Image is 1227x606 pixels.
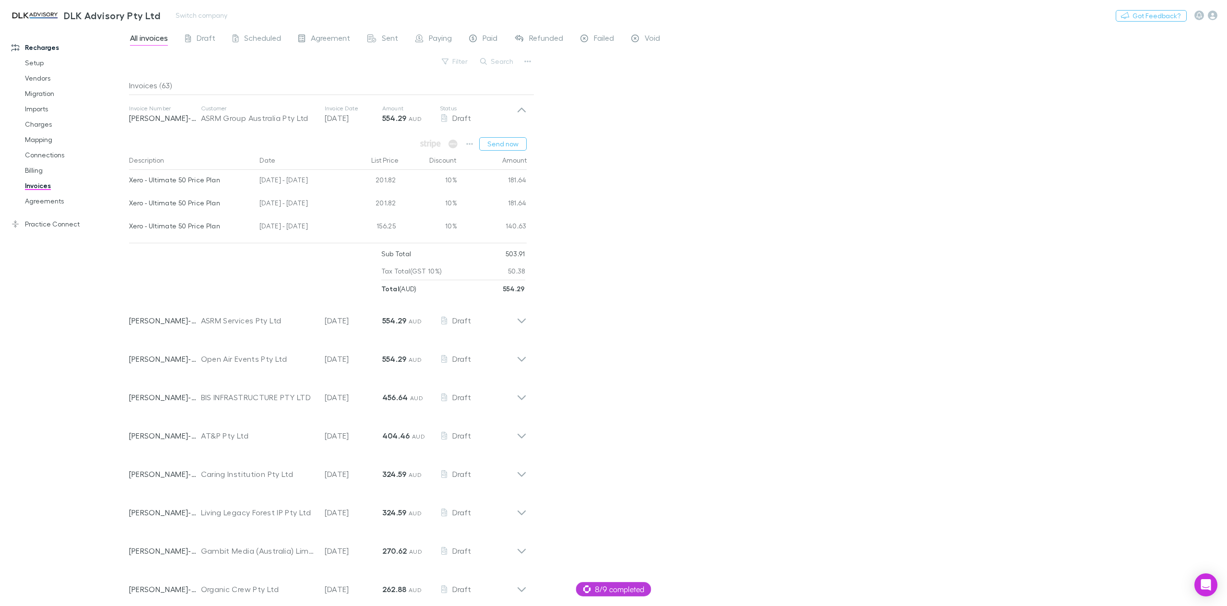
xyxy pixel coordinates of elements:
strong: 554.29 [382,354,407,364]
div: [DATE] - [DATE] [256,193,342,216]
p: [DATE] [325,430,382,441]
a: Imports [15,101,134,117]
a: Setup [15,55,134,71]
div: [PERSON_NAME]-0049Gambit Media (Australia) Limited[DATE]270.62 AUDDraft [121,528,534,566]
div: [PERSON_NAME]-0031Open Air Events Pty Ltd[DATE]554.29 AUDDraft [121,336,534,374]
div: [PERSON_NAME]-0062ASRM Services Pty Ltd[DATE]554.29 AUDDraft [121,297,534,336]
span: Available when invoice is finalised [418,137,443,151]
span: AUD [409,586,422,594]
p: Amount [382,105,440,112]
span: Agreement [311,33,350,46]
span: Draft [452,354,471,363]
span: AUD [409,548,422,555]
div: Open Intercom Messenger [1194,573,1217,596]
div: Gambit Media (Australia) Limited [201,545,315,557]
div: Living Legacy Forest IP Pty Ltd [201,507,315,518]
p: [DATE] [325,583,382,595]
span: Scheduled [244,33,281,46]
span: Paid [483,33,497,46]
div: [DATE] - [DATE] [256,170,342,193]
p: Sub Total [381,245,412,262]
p: [PERSON_NAME]-0031 [129,353,201,365]
span: AUD [409,471,422,478]
div: [PERSON_NAME]-0035Organic Crew Pty Ltd[DATE]262.88 AUDDraft [121,566,534,605]
p: [DATE] [325,468,382,480]
div: [PERSON_NAME]-0005Caring Institution Pty Ltd[DATE]324.59 AUDDraft [121,451,534,489]
div: Open Air Events Pty Ltd [201,353,315,365]
a: Practice Connect [2,216,134,232]
button: Send now [479,137,527,151]
span: Draft [452,316,471,325]
span: AUD [410,394,423,402]
span: Failed [594,33,614,46]
strong: 262.88 [382,584,407,594]
span: Draft [452,546,471,555]
strong: 404.46 [382,431,410,440]
p: [PERSON_NAME]-0067 [129,112,201,124]
p: Invoice Date [325,105,382,112]
p: [DATE] [325,507,382,518]
a: DLK Advisory Pty Ltd [4,4,166,27]
a: Mapping [15,132,134,147]
strong: Total [381,285,400,293]
p: [DATE] [325,392,382,403]
p: [DATE] [325,353,382,365]
span: Draft [452,392,471,402]
p: 50.38 [508,262,525,280]
span: Draft [452,508,471,517]
button: Search [475,56,519,67]
div: 181.64 [457,193,527,216]
div: 10% [400,170,457,193]
a: Charges [15,117,134,132]
p: [DATE] [325,315,382,326]
h3: DLK Advisory Pty Ltd [64,10,160,21]
div: Organic Crew Pty Ltd [201,583,315,595]
div: 10% [400,216,457,239]
button: Switch company [170,10,233,21]
div: 140.63 [457,216,527,239]
p: [PERSON_NAME]-0062 [129,315,201,326]
span: AUD [409,115,422,122]
div: Xero - Ultimate 50 Price Plan [129,193,252,213]
p: [PERSON_NAME]-0045 [129,430,201,441]
strong: 324.59 [382,508,407,517]
p: Tax Total (GST 10%) [381,262,442,280]
img: DLK Advisory Pty Ltd's Logo [10,10,60,21]
span: Void [645,33,660,46]
p: [DATE] [325,112,382,124]
span: Sent [382,33,398,46]
div: [PERSON_NAME]-0045AT&P Pty Ltd[DATE]404.46 AUDDraft [121,413,534,451]
span: AUD [409,356,422,363]
p: Status [440,105,517,112]
p: [PERSON_NAME]-0035 [129,583,201,595]
a: Agreements [15,193,134,209]
span: All invoices [130,33,168,46]
strong: 456.64 [382,392,408,402]
a: Vendors [15,71,134,86]
a: Recharges [2,40,134,55]
strong: 554.29 [382,113,407,123]
div: 201.82 [342,170,400,193]
span: Draft [452,113,471,122]
div: Invoice Number[PERSON_NAME]-0067CustomerASRM Group Australia Pty LtdInvoice Date[DATE]Amount554.2... [121,95,534,133]
span: Draft [452,431,471,440]
div: ASRM Group Australia Pty Ltd [201,112,315,124]
strong: 270.62 [382,546,407,556]
p: [DATE] [325,545,382,557]
div: [PERSON_NAME]-0017BIS INFRASTRUCTURE PTY LTD[DATE]456.64 AUDDraft [121,374,534,413]
p: [PERSON_NAME]-0005 [129,468,201,480]
strong: 324.59 [382,469,407,479]
a: Migration [15,86,134,101]
button: Got Feedback? [1116,10,1187,22]
span: Draft [452,469,471,478]
p: Invoice Number [129,105,201,112]
div: [DATE] - [DATE] [256,216,342,239]
div: [PERSON_NAME]-0006Living Legacy Forest IP Pty Ltd[DATE]324.59 AUDDraft [121,489,534,528]
p: [PERSON_NAME]-0049 [129,545,201,557]
p: Customer [201,105,315,112]
span: Draft [197,33,215,46]
span: AUD [412,433,425,440]
button: Filter [437,56,473,67]
p: [PERSON_NAME]-0006 [129,507,201,518]
p: [PERSON_NAME]-0017 [129,392,201,403]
